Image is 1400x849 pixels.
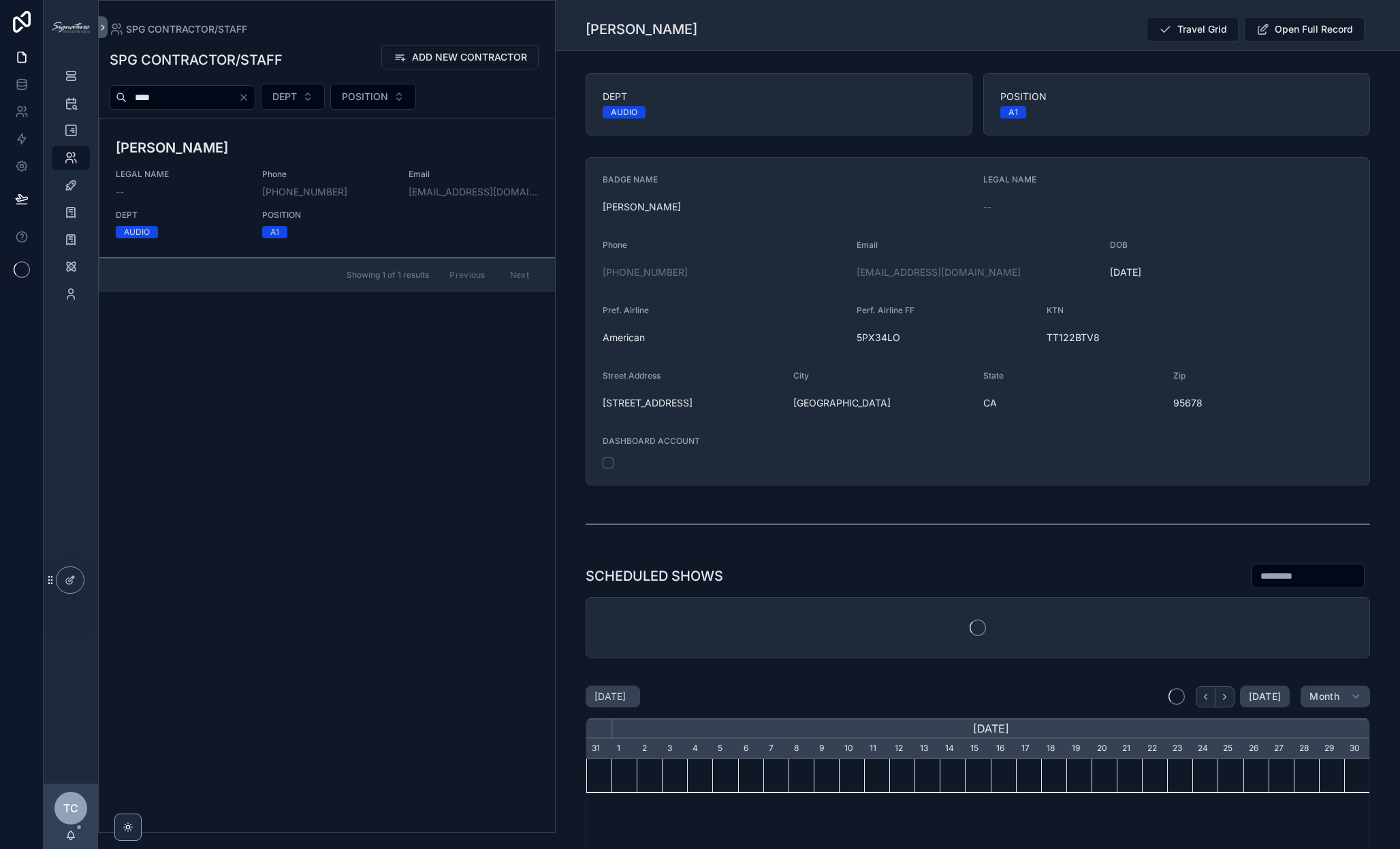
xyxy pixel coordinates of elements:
div: 10 [839,739,864,759]
span: Pref. Airline [603,305,649,315]
div: scrollable content [44,54,98,324]
a: [EMAIL_ADDRESS][DOMAIN_NAME] [857,266,1021,279]
span: 95678 [1173,396,1353,410]
div: A1 [270,226,279,238]
span: DEPT [116,210,246,221]
div: 11 [864,739,889,759]
div: 16 [991,739,1016,759]
span: City [793,370,809,381]
div: 24 [1192,739,1218,759]
span: Phone [262,169,392,180]
span: Email [857,240,878,250]
span: DASHBOARD ACCOUNT [603,436,700,446]
button: ADD NEW CONTRACTOR [381,45,539,69]
div: 6 [738,739,763,759]
div: 26 [1243,739,1269,759]
span: Street Address [603,370,661,381]
button: Open Full Record [1244,17,1365,42]
div: 7 [763,739,789,759]
a: SPG CONTRACTOR/STAFF [110,22,247,36]
span: LEGAL NAME [983,174,1036,185]
div: 25 [1218,739,1243,759]
span: SPG CONTRACTOR/STAFF [126,22,247,36]
span: American [603,331,846,345]
h2: [DATE] [594,690,626,703]
span: Open Full Record [1275,22,1353,36]
div: 22 [1142,739,1167,759]
a: [EMAIL_ADDRESS][DOMAIN_NAME] [409,185,539,199]
span: POSITION [342,90,388,103]
button: Select Button [330,84,416,110]
div: 1 [611,739,637,759]
span: [PERSON_NAME] [603,200,972,214]
div: 14 [940,739,965,759]
div: 18 [1041,739,1066,759]
div: AUDIO [611,106,637,118]
h3: [PERSON_NAME] [116,138,539,158]
div: 15 [965,739,990,759]
div: 3 [662,739,687,759]
span: [DATE] [1110,266,1290,279]
span: [STREET_ADDRESS] [603,396,782,410]
button: [DATE] [1240,686,1290,707]
div: 31 [586,739,611,759]
div: 8 [789,739,814,759]
div: 21 [1117,739,1142,759]
span: ADD NEW CONTRACTOR [412,50,527,64]
div: 23 [1167,739,1192,759]
span: 5PX34LO [857,331,1036,345]
span: Phone [603,240,627,250]
button: Clear [238,92,255,103]
div: 17 [1016,739,1041,759]
span: DEPT [272,90,297,103]
a: [PHONE_NUMBER] [262,185,347,199]
div: [DATE] [611,718,1369,739]
div: 19 [1066,739,1092,759]
span: Perf. Airline FF [857,305,914,315]
span: -- [983,200,991,214]
span: Zip [1173,370,1186,381]
div: A1 [1008,106,1018,118]
span: [DATE] [1249,690,1281,703]
span: [GEOGRAPHIC_DATA] [793,396,973,410]
h1: SPG CONTRACTOR/STAFF [110,50,283,69]
span: BADGE NAME [603,174,658,185]
div: AUDIO [124,226,150,238]
div: 12 [889,739,914,759]
a: [PERSON_NAME]LEGAL NAME--Phone[PHONE_NUMBER]Email[EMAIL_ADDRESS][DOMAIN_NAME]DEPTAUDIOPOSITIONA1 [99,118,555,258]
span: Travel Grid [1177,22,1227,36]
div: 4 [687,739,712,759]
h1: SCHEDULED SHOWS [586,566,723,586]
span: Month [1309,690,1339,703]
span: TC [63,800,78,816]
button: Travel Grid [1147,17,1239,42]
div: 28 [1294,739,1319,759]
span: POSITION [1000,90,1353,103]
span: DEPT [603,90,955,103]
span: Showing 1 of 1 results [347,270,429,281]
img: App logo [52,22,90,33]
span: Email [409,169,539,180]
span: State [983,370,1004,381]
div: 30 [1344,739,1369,759]
div: 2 [637,739,662,759]
h1: [PERSON_NAME] [586,20,697,39]
div: 29 [1319,739,1344,759]
span: DOB [1110,240,1128,250]
span: LEGAL NAME [116,169,246,180]
div: 20 [1092,739,1117,759]
span: CA [983,396,1162,410]
div: 13 [914,739,940,759]
div: 5 [712,739,737,759]
a: [PHONE_NUMBER] [603,266,688,279]
span: TT122BTV8 [1047,331,1226,345]
span: -- [116,185,124,199]
span: POSITION [262,210,392,221]
button: Select Button [261,84,325,110]
span: KTN [1047,305,1064,315]
div: 27 [1269,739,1294,759]
button: Month [1301,686,1370,707]
div: 9 [814,739,839,759]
